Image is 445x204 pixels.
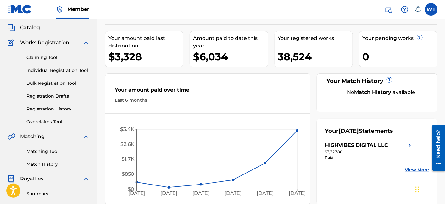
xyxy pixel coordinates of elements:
div: Your amount paid last distribution [108,35,183,50]
img: expand [82,175,90,183]
strong: Match History [354,89,391,95]
a: HIGHVIBES DIGITAL LLCright chevron icon$3,327.80Paid [325,142,414,160]
img: Works Registration [8,39,16,46]
a: Public Search [382,3,395,16]
img: Matching [8,133,15,140]
div: 0 [363,50,437,64]
span: ? [387,77,392,82]
div: $3,328 [108,50,183,64]
div: $3,327.80 [325,149,414,155]
div: Your registered works [278,35,353,42]
div: Paid [325,155,414,160]
a: Match History [26,161,90,168]
span: Catalog [20,24,40,31]
div: No available [333,89,429,96]
tspan: [DATE] [128,191,145,196]
a: Registration Drafts [26,93,90,99]
a: Claiming Tool [26,54,90,61]
span: Royalties [20,175,43,183]
iframe: Resource Center [427,123,445,173]
tspan: $3.4K [120,126,135,132]
span: Matching [20,133,45,140]
img: right chevron icon [406,142,414,149]
div: $6,034 [193,50,268,64]
div: 38,524 [278,50,353,64]
tspan: [DATE] [225,191,242,196]
div: Your Match History [325,77,429,85]
tspan: $850 [122,171,134,177]
tspan: [DATE] [257,191,274,196]
span: ? [417,35,422,40]
a: Registration History [26,106,90,112]
a: Individual Registration Tool [26,67,90,74]
img: Royalties [8,175,15,183]
tspan: $0 [128,186,134,192]
tspan: [DATE] [160,191,177,196]
a: CatalogCatalog [8,24,40,31]
div: User Menu [425,3,437,16]
img: expand [82,133,90,140]
tspan: $2.6K [120,141,135,147]
a: Overclaims Tool [26,119,90,125]
span: [DATE] [338,127,359,134]
span: Works Registration [20,39,69,46]
img: help [401,6,409,13]
div: Amount paid to date this year [193,35,268,50]
a: Bulk Registration Tool [26,80,90,87]
tspan: [DATE] [289,191,306,196]
img: MLC Logo [8,5,32,14]
div: Your amount paid over time [115,86,301,97]
div: Your Statements [325,127,393,135]
img: Top Rightsholder [56,6,64,13]
span: Member [67,6,89,13]
img: expand [82,39,90,46]
tspan: [DATE] [192,191,209,196]
a: Summary [26,191,90,197]
div: HIGHVIBES DIGITAL LLC [325,142,388,149]
img: Catalog [8,24,15,31]
a: View More [405,167,429,173]
div: Notifications [415,6,421,13]
a: Matching Tool [26,148,90,155]
iframe: Chat Widget [414,174,445,204]
div: Help [398,3,411,16]
div: Your pending works [363,35,437,42]
div: Last 6 months [115,97,301,104]
img: search [385,6,392,13]
tspan: $1.7K [121,156,135,162]
div: Drag [415,180,419,199]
